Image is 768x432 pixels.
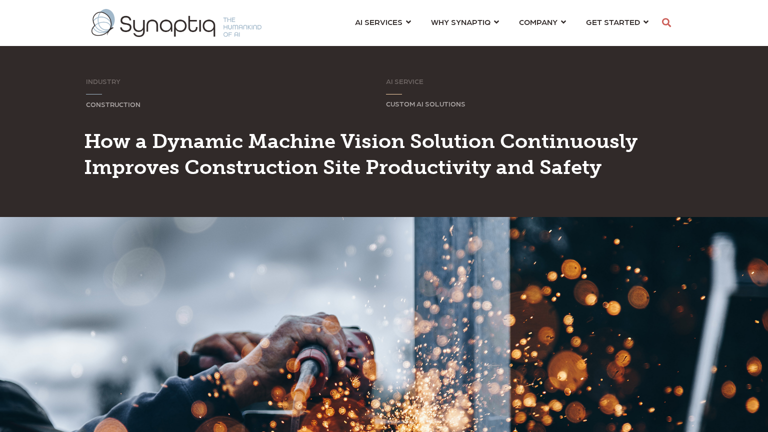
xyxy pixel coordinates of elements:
td: CONSTRUCTION [84,97,384,110]
span: CUSTOM AI SOLUTIONS [386,99,465,107]
span: AI SERVICE [386,77,423,85]
svg: Sorry, your browser does not support inline SVG. [86,94,102,95]
nav: menu [345,5,658,41]
svg: Sorry, your browser does not support inline SVG. [386,94,402,95]
span: INDUSTRY [86,77,120,85]
span: How a Dynamic Machine Vision Solution Continuously Improves Construction Site Productivity and Sa... [84,129,637,179]
a: GET STARTED [586,12,648,31]
a: WHY SYNAPTIQ [431,12,499,31]
span: AI SERVICES [355,15,402,28]
span: COMPANY [519,15,557,28]
span: WHY SYNAPTIQ [431,15,490,28]
a: COMPANY [519,12,566,31]
span: GET STARTED [586,15,640,28]
img: synaptiq logo-1 [91,9,261,37]
a: AI SERVICES [355,12,411,31]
